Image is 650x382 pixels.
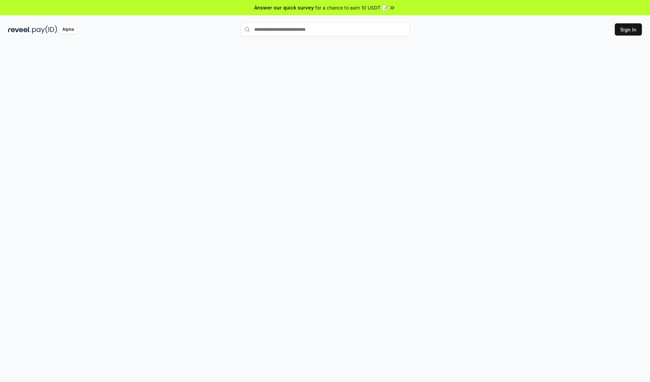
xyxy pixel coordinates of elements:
img: reveel_dark [8,25,31,34]
span: Answer our quick survey [254,4,314,11]
button: Sign In [615,23,642,36]
span: for a chance to earn 10 USDT 📝 [315,4,388,11]
img: pay_id [32,25,57,34]
div: Alpha [59,25,78,34]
